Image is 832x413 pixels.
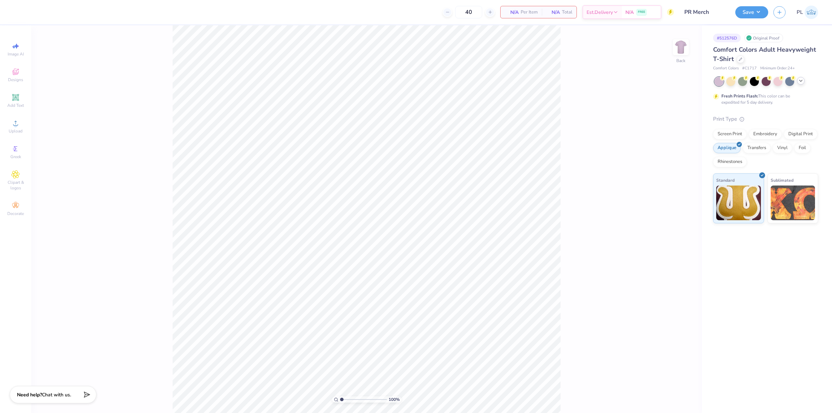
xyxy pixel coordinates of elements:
[760,66,795,71] span: Minimum Order: 24 +
[389,396,400,403] span: 100 %
[713,157,747,167] div: Rhinestones
[797,6,818,19] a: PL
[713,129,747,139] div: Screen Print
[713,45,816,63] span: Comfort Colors Adult Heavyweight T-Shirt
[744,34,783,42] div: Original Proof
[17,392,42,398] strong: Need help?
[521,9,538,16] span: Per Item
[562,9,572,16] span: Total
[716,186,761,220] img: Standard
[749,129,782,139] div: Embroidery
[721,93,807,105] div: This color can be expedited for 5 day delivery.
[7,211,24,216] span: Decorate
[674,40,688,54] img: Back
[771,177,794,184] span: Sublimated
[713,34,741,42] div: # 512576D
[771,186,815,220] img: Sublimated
[805,6,818,19] img: Pamela Lois Reyes
[8,51,24,57] span: Image AI
[10,154,21,160] span: Greek
[625,9,634,16] span: N/A
[42,392,71,398] span: Chat with us.
[9,128,23,134] span: Upload
[721,93,758,99] strong: Fresh Prints Flash:
[797,8,803,16] span: PL
[3,180,28,191] span: Clipart & logos
[587,9,613,16] span: Est. Delivery
[713,143,741,153] div: Applique
[505,9,519,16] span: N/A
[743,143,771,153] div: Transfers
[716,177,735,184] span: Standard
[679,5,730,19] input: Untitled Design
[7,103,24,108] span: Add Text
[713,66,739,71] span: Comfort Colors
[773,143,792,153] div: Vinyl
[638,10,645,15] span: FREE
[742,66,757,71] span: # C1717
[713,115,818,123] div: Print Type
[8,77,23,83] span: Designs
[676,58,685,64] div: Back
[735,6,768,18] button: Save
[794,143,811,153] div: Foil
[546,9,560,16] span: N/A
[455,6,482,18] input: – –
[784,129,817,139] div: Digital Print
